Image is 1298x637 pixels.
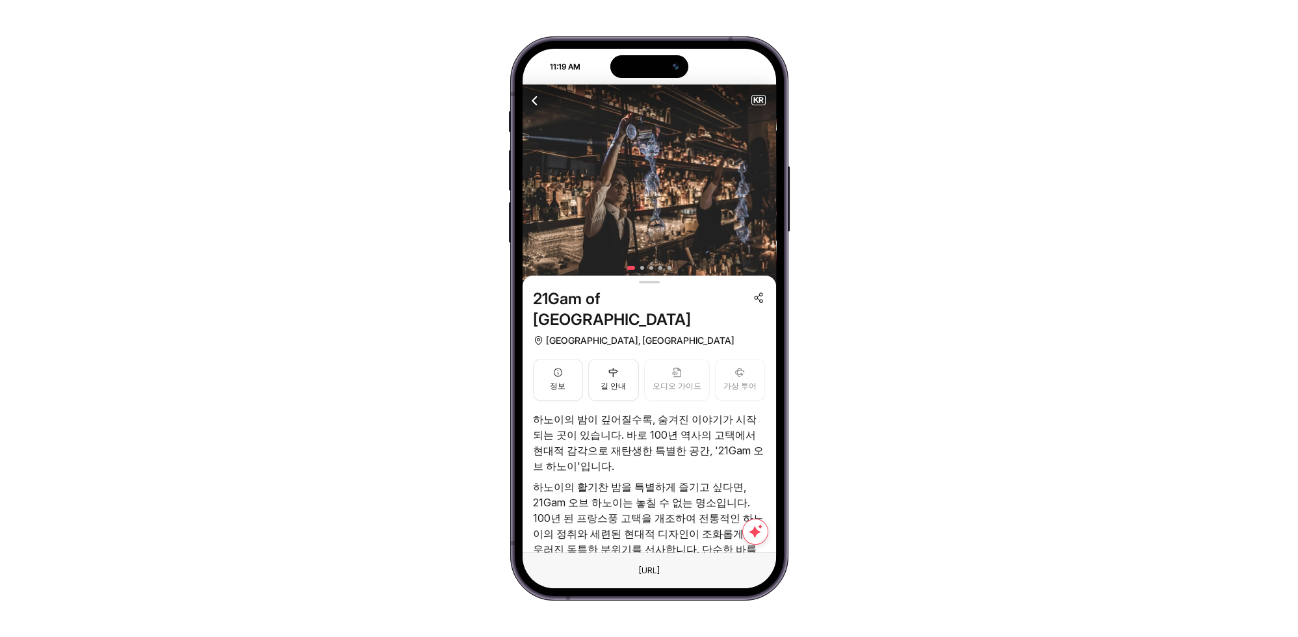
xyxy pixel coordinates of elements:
button: 가상 투어 [715,359,766,401]
button: 3 [649,266,653,270]
span: 오디오 가이드 [653,380,701,393]
button: 2 [640,266,644,270]
button: 정보 [533,359,584,401]
span: 길 안내 [601,380,626,393]
button: 오디오 가이드 [644,359,710,401]
button: 길 안내 [588,359,639,401]
p: 하노이의 활기찬 밤을 특별하게 즐기고 싶다면, 21Gam 오브 하노이는 놓칠 수 없는 명소입니다. 100년 된 프랑스풍 고택을 개조하여 전통적인 하노이의 정취와 세련된 현대적... [533,479,766,588]
span: 21Gam of [GEOGRAPHIC_DATA] [533,289,747,330]
span: [GEOGRAPHIC_DATA], [GEOGRAPHIC_DATA] [546,333,734,348]
button: 5 [668,266,671,270]
div: 11:19 AM [524,61,589,73]
button: 1 [627,266,635,270]
span: 정보 [550,380,565,393]
span: KR [752,96,765,105]
button: KR [751,95,766,105]
div: 이것은 가짜 요소입니다. URL을 변경하려면 위쪽 브라우저 텍스트 필드를 사용하십시오. [629,562,670,579]
button: 4 [658,266,662,270]
span: 가상 투어 [723,380,757,393]
p: 하노이의 밤이 깊어질수록, 숨겨진 이야기가 시작되는 곳이 있습니다. 바로 100년 역사의 고택에서 현대적 감각으로 재탄생한 특별한 공간, '21Gam 오브 하노이'입니다. [533,411,766,474]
